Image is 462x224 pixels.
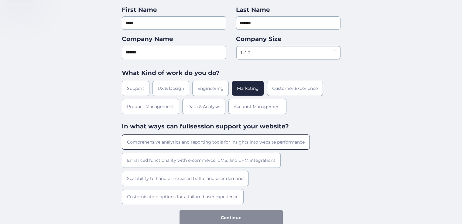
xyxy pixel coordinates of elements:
div: Data & Analysis [182,99,225,114]
div: Comprehensive analytics and reporting tools for insights into website performance [122,134,310,150]
div: Enhanced functionality with e-commerce, CMS, and CRM integrations [122,153,281,168]
div: Account Management [228,99,286,114]
nz-select-item: 1-10 [240,46,337,59]
div: Customer Experience [267,81,323,96]
div: Product Management [122,99,179,114]
div: Last Name [236,5,341,15]
div: In what ways can fullsession support your website? [122,122,341,131]
div: Engineering [192,81,229,96]
div: First Name [122,5,226,15]
div: Support [122,81,149,96]
div: Scalability to handle increased traffic and user demand [122,171,249,186]
div: UX & Design [152,81,189,96]
div: What Kind of work do you do? [122,68,341,78]
div: Marketing [232,81,264,96]
div: Company Size [236,34,341,44]
div: Company Name [122,34,226,44]
div: Customisation options for a tailored user experience [122,189,244,204]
